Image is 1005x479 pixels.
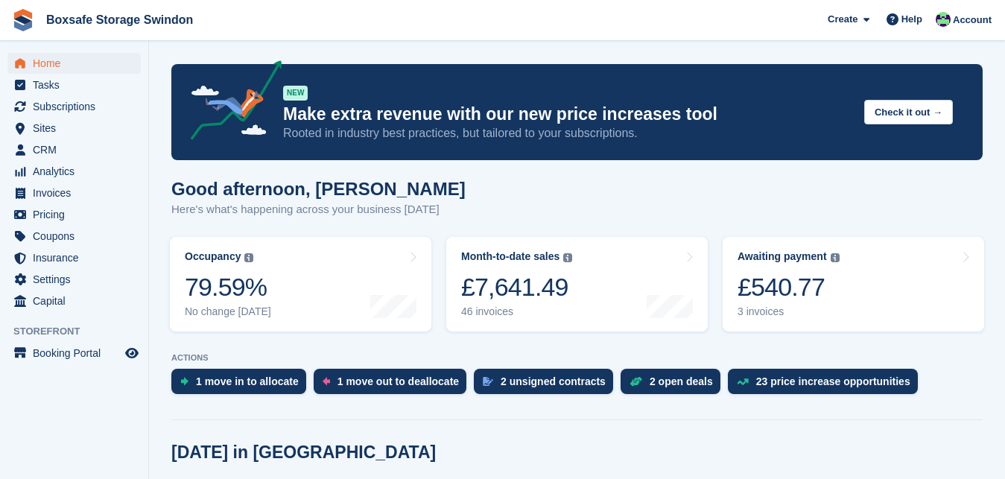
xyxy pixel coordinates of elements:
span: Storefront [13,324,148,339]
span: Invoices [33,183,122,203]
img: price-adjustments-announcement-icon-8257ccfd72463d97f412b2fc003d46551f7dbcb40ab6d574587a9cd5c0d94... [178,60,282,145]
span: Coupons [33,226,122,247]
a: menu [7,53,141,74]
div: No change [DATE] [185,305,271,318]
img: price_increase_opportunities-93ffe204e8149a01c8c9dc8f82e8f89637d9d84a8eef4429ea346261dce0b2c0.svg [737,378,749,385]
p: ACTIONS [171,353,983,363]
a: menu [7,226,141,247]
span: Pricing [33,204,122,225]
a: 1 move out to deallocate [314,369,474,402]
a: 1 move in to allocate [171,369,314,402]
div: 1 move in to allocate [196,375,299,387]
a: menu [7,269,141,290]
img: icon-info-grey-7440780725fd019a000dd9b08b2336e03edf1995a4989e88bcd33f0948082b44.svg [563,253,572,262]
p: Rooted in industry best practices, but tailored to your subscriptions. [283,125,852,142]
span: Booking Portal [33,343,122,364]
span: Settings [33,269,122,290]
div: 23 price increase opportunities [756,375,910,387]
a: menu [7,343,141,364]
p: Here's what's happening across your business [DATE] [171,201,466,218]
img: deal-1b604bf984904fb50ccaf53a9ad4b4a5d6e5aea283cecdc64d6e3604feb123c2.svg [630,376,642,387]
span: Subscriptions [33,96,122,117]
img: icon-info-grey-7440780725fd019a000dd9b08b2336e03edf1995a4989e88bcd33f0948082b44.svg [831,253,840,262]
img: icon-info-grey-7440780725fd019a000dd9b08b2336e03edf1995a4989e88bcd33f0948082b44.svg [244,253,253,262]
a: Boxsafe Storage Swindon [40,7,199,32]
img: move_outs_to_deallocate_icon-f764333ba52eb49d3ac5e1228854f67142a1ed5810a6f6cc68b1a99e826820c5.svg [323,377,330,386]
a: 2 unsigned contracts [474,369,621,402]
img: contract_signature_icon-13c848040528278c33f63329250d36e43548de30e8caae1d1a13099fd9432cc5.svg [483,377,493,386]
div: 2 open deals [650,375,713,387]
span: Analytics [33,161,122,182]
a: 23 price increase opportunities [728,369,925,402]
span: CRM [33,139,122,160]
a: menu [7,247,141,268]
a: Occupancy 79.59% No change [DATE] [170,237,431,332]
span: Help [901,12,922,27]
div: 46 invoices [461,305,572,318]
button: Check it out → [864,100,953,124]
p: Make extra revenue with our new price increases tool [283,104,852,125]
span: Insurance [33,247,122,268]
div: £7,641.49 [461,272,572,302]
a: menu [7,74,141,95]
span: Tasks [33,74,122,95]
div: Awaiting payment [738,250,827,263]
div: 2 unsigned contracts [501,375,606,387]
div: Month-to-date sales [461,250,559,263]
span: Sites [33,118,122,139]
a: 2 open deals [621,369,728,402]
img: stora-icon-8386f47178a22dfd0bd8f6a31ec36ba5ce8667c1dd55bd0f319d3a0aa187defe.svg [12,9,34,31]
a: menu [7,161,141,182]
a: menu [7,291,141,311]
span: Account [953,13,992,28]
a: menu [7,139,141,160]
a: Month-to-date sales £7,641.49 46 invoices [446,237,708,332]
h2: [DATE] in [GEOGRAPHIC_DATA] [171,442,436,463]
h1: Good afternoon, [PERSON_NAME] [171,179,466,199]
div: 79.59% [185,272,271,302]
a: Preview store [123,344,141,362]
a: menu [7,96,141,117]
a: menu [7,183,141,203]
span: Create [828,12,857,27]
div: £540.77 [738,272,840,302]
div: 3 invoices [738,305,840,318]
a: menu [7,118,141,139]
img: Kim Virabi [936,12,951,27]
span: Capital [33,291,122,311]
div: 1 move out to deallocate [337,375,459,387]
a: menu [7,204,141,225]
img: move_ins_to_allocate_icon-fdf77a2bb77ea45bf5b3d319d69a93e2d87916cf1d5bf7949dd705db3b84f3ca.svg [180,377,188,386]
a: Awaiting payment £540.77 3 invoices [723,237,984,332]
div: NEW [283,86,308,101]
div: Occupancy [185,250,241,263]
span: Home [33,53,122,74]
